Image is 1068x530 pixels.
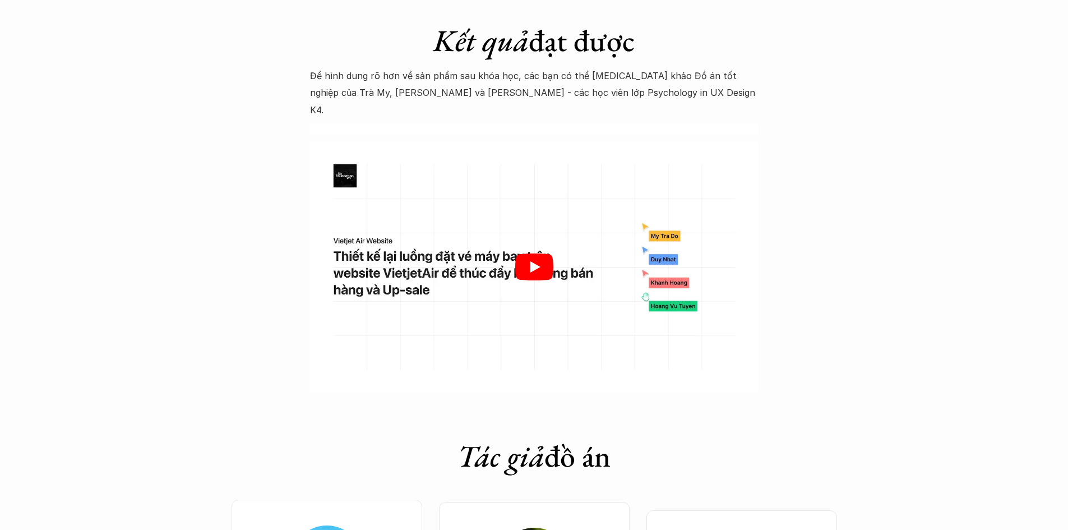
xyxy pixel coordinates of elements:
h1: đạt được [310,22,759,59]
button: Play [515,254,553,280]
h1: đồ án [310,438,759,474]
em: Tác giả [457,436,544,476]
em: Kết quả [433,21,529,60]
p: Để hình dung rõ hơn về sản phẩm sau khóa học, các bạn có thể [MEDICAL_DATA] khảo Đồ án tốt nghiệp... [310,67,759,118]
